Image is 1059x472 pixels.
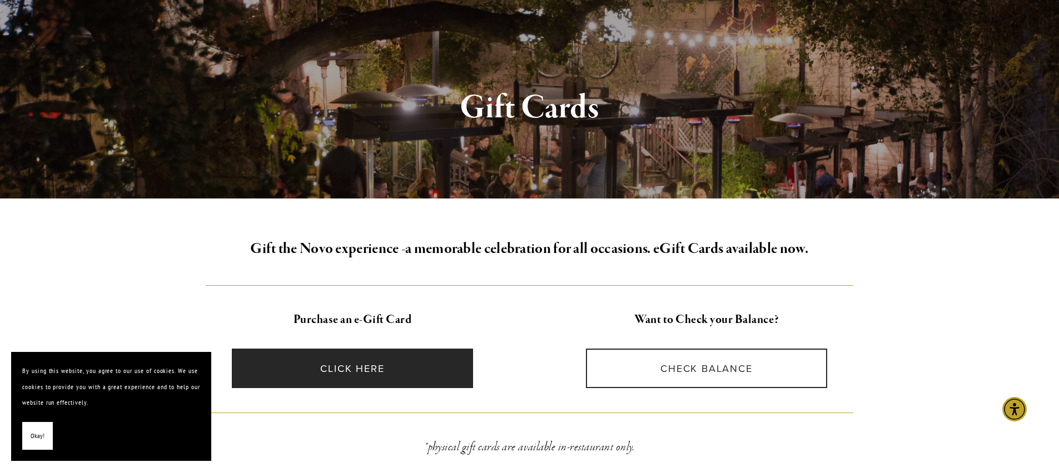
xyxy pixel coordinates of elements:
div: Accessibility Menu [1002,397,1027,421]
strong: Purchase an e-Gift Card [294,312,411,327]
section: Cookie banner [11,352,211,461]
a: CLICK HERE [232,349,473,388]
strong: Gift Cards [460,87,599,129]
h2: a memorable celebration for all occasions. eGift Cards available now. [206,237,854,261]
a: CHECK BALANCE [586,349,827,388]
p: By using this website, you agree to our use of cookies. We use cookies to provide you with a grea... [22,363,200,411]
span: Okay! [31,428,44,444]
strong: Gift the Novo experience - [250,239,405,259]
strong: Want to Check your Balance? [634,312,779,327]
em: *physical gift cards are available in-restaurant only. [424,439,635,455]
button: Okay! [22,422,53,450]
